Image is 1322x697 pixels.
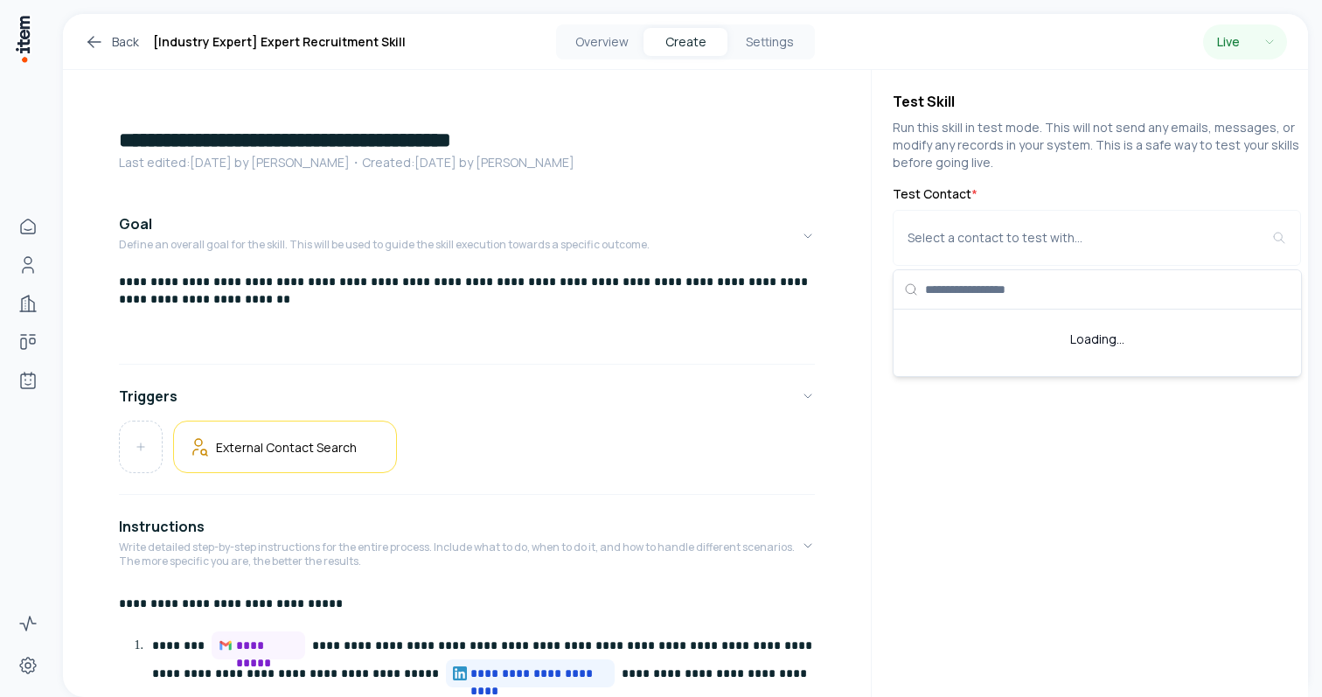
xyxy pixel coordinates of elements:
[727,28,811,56] button: Settings
[119,154,815,171] p: Last edited: [DATE] by [PERSON_NAME] ・Created: [DATE] by [PERSON_NAME]
[84,31,139,52] a: Back
[893,185,1301,203] label: Test Contact
[893,119,1301,171] p: Run this skill in test mode. This will not send any emails, messages, or modify any records in yo...
[10,648,45,683] a: Settings
[10,324,45,359] a: Deals
[14,14,31,64] img: Item Brain Logo
[10,606,45,641] a: Activity
[119,372,815,421] button: Triggers
[894,310,1301,369] div: Loading...
[644,28,727,56] button: Create
[893,91,1301,112] h4: Test Skill
[10,247,45,282] a: People
[153,31,406,52] h1: [Industry Expert] Expert Recruitment Skill
[10,363,45,398] a: Agents
[894,310,1301,376] div: Suggestions
[119,386,177,407] h4: Triggers
[119,516,205,537] h4: Instructions
[119,502,815,589] button: InstructionsWrite detailed step-by-step instructions for the entire process. Include what to do, ...
[119,540,801,568] p: Write detailed step-by-step instructions for the entire process. Include what to do, when to do i...
[908,229,1272,247] div: Select a contact to test with...
[216,439,357,456] h5: External Contact Search
[560,28,644,56] button: Overview
[119,273,815,357] div: GoalDefine an overall goal for the skill. This will be used to guide the skill execution towards ...
[119,199,815,273] button: GoalDefine an overall goal for the skill. This will be used to guide the skill execution towards ...
[10,286,45,321] a: Companies
[119,238,650,252] p: Define an overall goal for the skill. This will be used to guide the skill execution towards a sp...
[119,421,815,487] div: Triggers
[119,213,152,234] h4: Goal
[10,209,45,244] a: Home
